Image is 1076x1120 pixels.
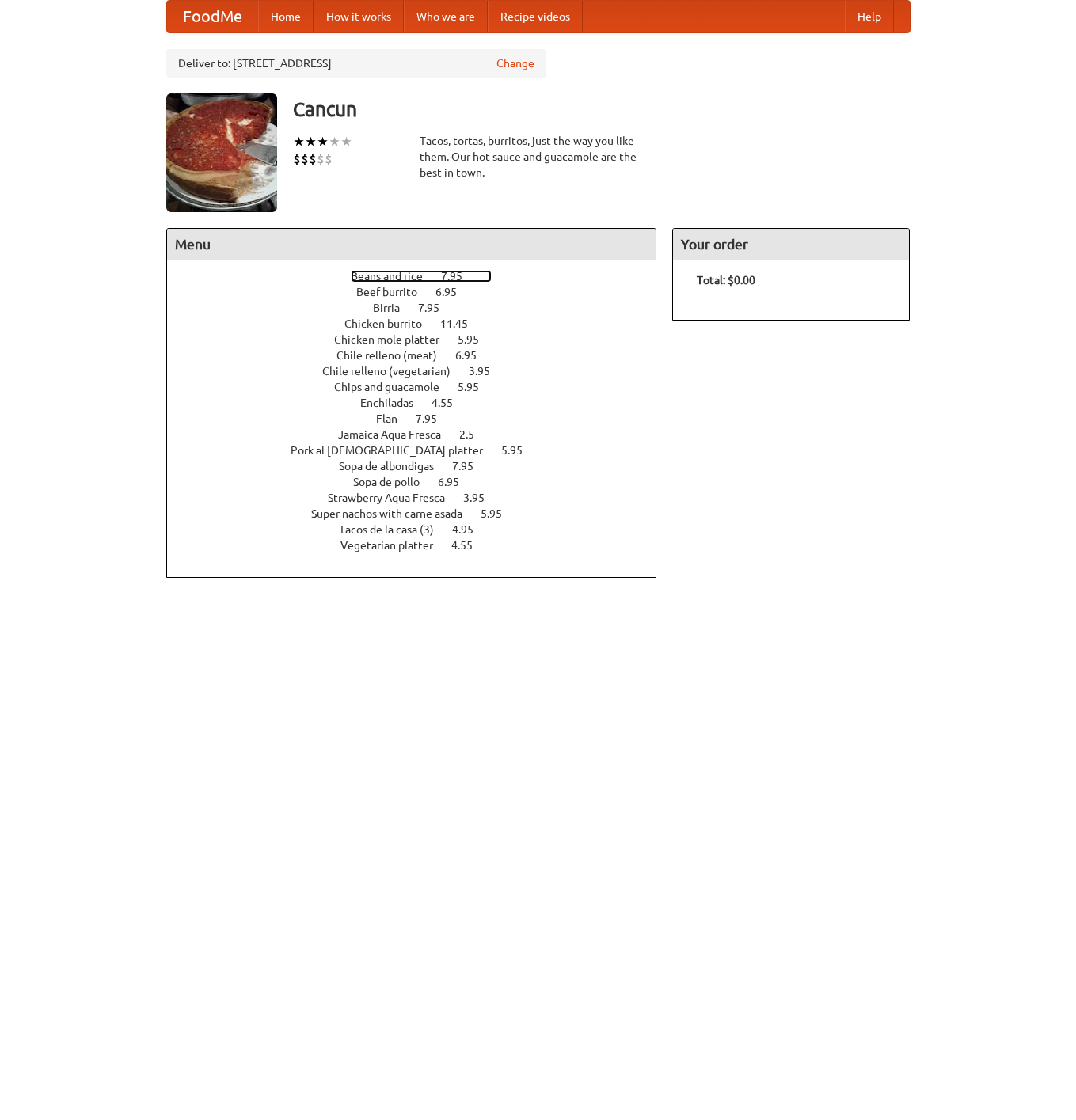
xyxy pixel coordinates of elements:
a: How it works [314,1,404,32]
a: Strawberry Aqua Fresca 3.95 [328,492,514,504]
span: 6.95 [455,349,492,362]
span: Super nachos with carne asada [311,507,478,520]
span: 7.95 [418,302,455,314]
img: angular.jpg [166,93,277,212]
span: Pork al [DEMOGRAPHIC_DATA] platter [291,444,499,457]
a: Super nachos with carne asada 5.95 [311,507,531,520]
a: Beef burrito 6.95 [356,286,486,298]
span: Strawberry Aqua Fresca [328,492,461,504]
span: Chicken burrito [344,317,438,330]
li: $ [293,150,301,168]
a: Who we are [404,1,488,32]
li: $ [301,150,309,168]
span: 4.55 [451,539,489,552]
span: Jamaica Aqua Fresca [338,428,457,441]
span: Chips and guacamole [334,381,455,393]
span: 5.95 [458,381,495,393]
h4: Your order [673,229,909,260]
a: Pork al [DEMOGRAPHIC_DATA] platter 5.95 [291,444,552,457]
a: Tacos de la casa (3) 4.95 [339,523,503,536]
span: 3.95 [469,365,506,378]
span: 5.95 [458,333,495,346]
span: 3.95 [463,492,500,504]
li: ★ [329,133,340,150]
span: Chile relleno (vegetarian) [322,365,466,378]
span: 11.45 [440,317,484,330]
a: Birria 7.95 [373,302,469,314]
span: Birria [373,302,416,314]
a: Flan 7.95 [376,412,466,425]
span: Chicken mole platter [334,333,455,346]
a: FoodMe [167,1,258,32]
span: 7.95 [416,412,453,425]
span: 4.55 [432,397,469,409]
span: 5.95 [481,507,518,520]
a: Recipe videos [488,1,583,32]
span: 7.95 [441,270,478,283]
a: Home [258,1,314,32]
li: $ [309,150,317,168]
span: 5.95 [501,444,538,457]
h4: Menu [167,229,656,260]
div: Tacos, tortas, burritos, just the way you like them. Our hot sauce and guacamole are the best in ... [420,133,657,180]
a: Beans and rice 7.95 [351,270,492,283]
a: Help [845,1,894,32]
h3: Cancun [293,93,911,125]
span: 2.5 [459,428,490,441]
a: Chips and guacamole 5.95 [334,381,508,393]
span: 7.95 [452,460,489,473]
a: Chile relleno (vegetarian) 3.95 [322,365,519,378]
span: Enchiladas [360,397,429,409]
div: Deliver to: [STREET_ADDRESS] [166,49,546,78]
span: Beef burrito [356,286,433,298]
span: 4.95 [452,523,489,536]
li: ★ [305,133,317,150]
span: Vegetarian platter [340,539,449,552]
a: Enchiladas 4.55 [360,397,482,409]
a: Sopa de pollo 6.95 [353,476,489,488]
li: ★ [293,133,305,150]
span: Sopa de pollo [353,476,435,488]
span: 6.95 [435,286,473,298]
a: Sopa de albondigas 7.95 [339,460,503,473]
a: Vegetarian platter 4.55 [340,539,502,552]
a: Jamaica Aqua Fresca 2.5 [338,428,504,441]
span: 6.95 [438,476,475,488]
span: Sopa de albondigas [339,460,450,473]
li: $ [317,150,325,168]
span: Beans and rice [351,270,439,283]
a: Chicken burrito 11.45 [344,317,497,330]
span: Chile relleno (meat) [336,349,453,362]
span: Flan [376,412,413,425]
b: Total: $0.00 [697,274,755,287]
a: Change [496,55,534,71]
li: ★ [317,133,329,150]
span: Tacos de la casa (3) [339,523,450,536]
a: Chicken mole platter 5.95 [334,333,508,346]
li: ★ [340,133,352,150]
a: Chile relleno (meat) 6.95 [336,349,506,362]
li: $ [325,150,333,168]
